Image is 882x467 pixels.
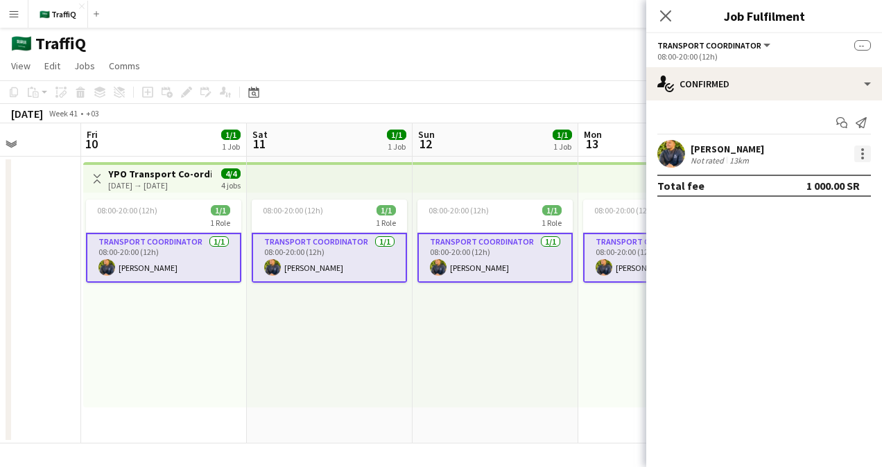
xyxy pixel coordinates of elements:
h3: Job Fulfilment [646,7,882,25]
span: Edit [44,60,60,72]
a: Comms [103,57,146,75]
div: Confirmed [646,67,882,100]
app-card-role: Transport Coordinator1/108:00-20:00 (12h)[PERSON_NAME] [252,233,407,283]
span: Sun [418,128,435,141]
div: +03 [86,108,99,118]
a: View [6,57,36,75]
span: 08:00-20:00 (12h) [594,205,655,215]
span: 13 [582,136,602,152]
span: Week 41 [46,108,80,118]
div: Not rated [691,155,727,166]
a: Edit [39,57,66,75]
span: Jobs [74,60,95,72]
button: 🇸🇦 TraffiQ [28,1,88,28]
span: 1/1 [387,130,406,140]
div: [DATE] → [DATE] [108,180,211,191]
div: 1 Job [553,141,571,152]
span: Fri [87,128,98,141]
div: 1 Job [388,141,406,152]
span: 1 Role [210,218,230,228]
button: Transport Coordinator [657,40,772,51]
span: 1 Role [376,218,396,228]
span: 1/1 [211,205,230,215]
div: 1 000.00 SR [806,179,860,193]
span: 11 [250,136,268,152]
span: 10 [85,136,98,152]
span: Sat [252,128,268,141]
app-job-card: 08:00-20:00 (12h)1/11 RoleTransport Coordinator1/108:00-20:00 (12h)[PERSON_NAME] [417,200,573,283]
span: 1/1 [221,130,241,140]
app-job-card: 08:00-20:00 (12h)1/11 RoleTransport Coordinator1/108:00-20:00 (12h)[PERSON_NAME] [252,200,407,283]
span: Comms [109,60,140,72]
span: Transport Coordinator [657,40,761,51]
span: 08:00-20:00 (12h) [429,205,489,215]
span: View [11,60,31,72]
app-card-role: Transport Coordinator1/108:00-20:00 (12h)[PERSON_NAME] [86,233,241,283]
h1: 🇸🇦 TraffiQ [11,33,86,54]
span: 12 [416,136,435,152]
span: 1/1 [553,130,572,140]
span: 4/4 [221,168,241,179]
div: [PERSON_NAME] [691,143,764,155]
app-card-role: Transport Coordinator1/108:00-20:00 (12h)[PERSON_NAME] [417,233,573,283]
div: 08:00-20:00 (12h) [657,51,871,62]
span: -- [854,40,871,51]
span: 1/1 [377,205,396,215]
div: 1 Job [222,141,240,152]
app-card-role: Transport Coordinator1/108:00-20:00 (12h)[PERSON_NAME] [583,233,738,283]
span: 1/1 [542,205,562,215]
span: Mon [584,128,602,141]
div: 13km [727,155,752,166]
app-job-card: 08:00-20:00 (12h)1/11 RoleTransport Coordinator1/108:00-20:00 (12h)[PERSON_NAME] [86,200,241,283]
span: 1 Role [542,218,562,228]
div: Total fee [657,179,704,193]
span: 08:00-20:00 (12h) [97,205,157,215]
div: [DATE] [11,107,43,121]
app-job-card: 08:00-20:00 (12h)1/11 RoleTransport Coordinator1/108:00-20:00 (12h)[PERSON_NAME] [583,200,738,283]
a: Jobs [69,57,101,75]
div: 4 jobs [221,179,241,191]
span: 08:00-20:00 (12h) [263,205,323,215]
h3: YPO Transport Co-ordinator [108,168,211,180]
